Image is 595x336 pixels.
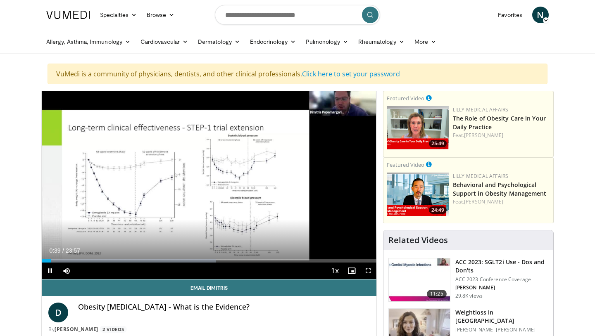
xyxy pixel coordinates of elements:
[455,308,548,325] h3: Weightloss in [GEOGRAPHIC_DATA]
[464,198,503,205] a: [PERSON_NAME]
[62,247,64,254] span: /
[58,263,75,279] button: Mute
[387,161,424,168] small: Featured Video
[66,247,80,254] span: 23:57
[302,69,400,78] a: Click here to set your password
[455,276,548,283] p: ACC 2023 Conference Coverage
[42,259,376,263] div: Progress Bar
[42,263,58,279] button: Pause
[41,33,136,50] a: Allergy, Asthma, Immunology
[78,303,370,312] h4: Obesity [MEDICAL_DATA] - What is the Evidence?
[343,263,360,279] button: Enable picture-in-picture mode
[301,33,353,50] a: Pulmonology
[453,114,546,131] a: The Role of Obesity Care in Your Daily Practice
[46,11,90,19] img: VuMedi Logo
[193,33,245,50] a: Dermatology
[532,7,549,23] a: N
[42,279,376,296] a: Email Dimitris
[387,106,449,149] img: e1208b6b-349f-4914-9dd7-f97803bdbf1d.png.150x105_q85_crop-smart_upscale.png
[453,132,550,139] div: Feat.
[360,263,376,279] button: Fullscreen
[142,7,180,23] a: Browse
[387,106,449,149] a: 25:49
[455,258,548,274] h3: ACC 2023: SGLT2i Use - Dos and Don'ts
[215,5,380,25] input: Search topics, interventions
[453,173,509,180] a: Lilly Medical Affairs
[55,326,98,333] a: [PERSON_NAME]
[327,263,343,279] button: Playback Rate
[387,95,424,102] small: Featured Video
[493,7,527,23] a: Favorites
[453,106,509,113] a: Lilly Medical Affairs
[42,91,376,279] video-js: Video Player
[427,290,447,298] span: 11:25
[429,140,447,147] span: 25:49
[245,33,301,50] a: Endocrinology
[49,247,60,254] span: 0:39
[388,235,448,245] h4: Related Videos
[464,132,503,139] a: [PERSON_NAME]
[455,284,548,291] p: [PERSON_NAME]
[100,326,127,333] a: 2 Videos
[455,327,548,333] p: [PERSON_NAME] [PERSON_NAME]
[353,33,409,50] a: Rheumatology
[429,206,447,214] span: 24:49
[389,258,450,301] img: 9258cdf1-0fbf-450b-845f-99397d12d24a.150x105_q85_crop-smart_upscale.jpg
[409,33,441,50] a: More
[453,181,547,197] a: Behavioral and Psychological Support in Obesity Management
[453,198,550,206] div: Feat.
[387,173,449,216] img: ba3304f6-7838-4e41-9c0f-2e31ebde6754.png.150x105_q85_crop-smart_upscale.png
[388,258,548,302] a: 11:25 ACC 2023: SGLT2i Use - Dos and Don'ts ACC 2023 Conference Coverage [PERSON_NAME] 29.8K views
[48,326,370,333] div: By
[455,293,483,299] p: 29.8K views
[387,173,449,216] a: 24:49
[48,64,547,84] div: VuMedi is a community of physicians, dentists, and other clinical professionals.
[48,303,68,322] a: D
[136,33,193,50] a: Cardiovascular
[95,7,142,23] a: Specialties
